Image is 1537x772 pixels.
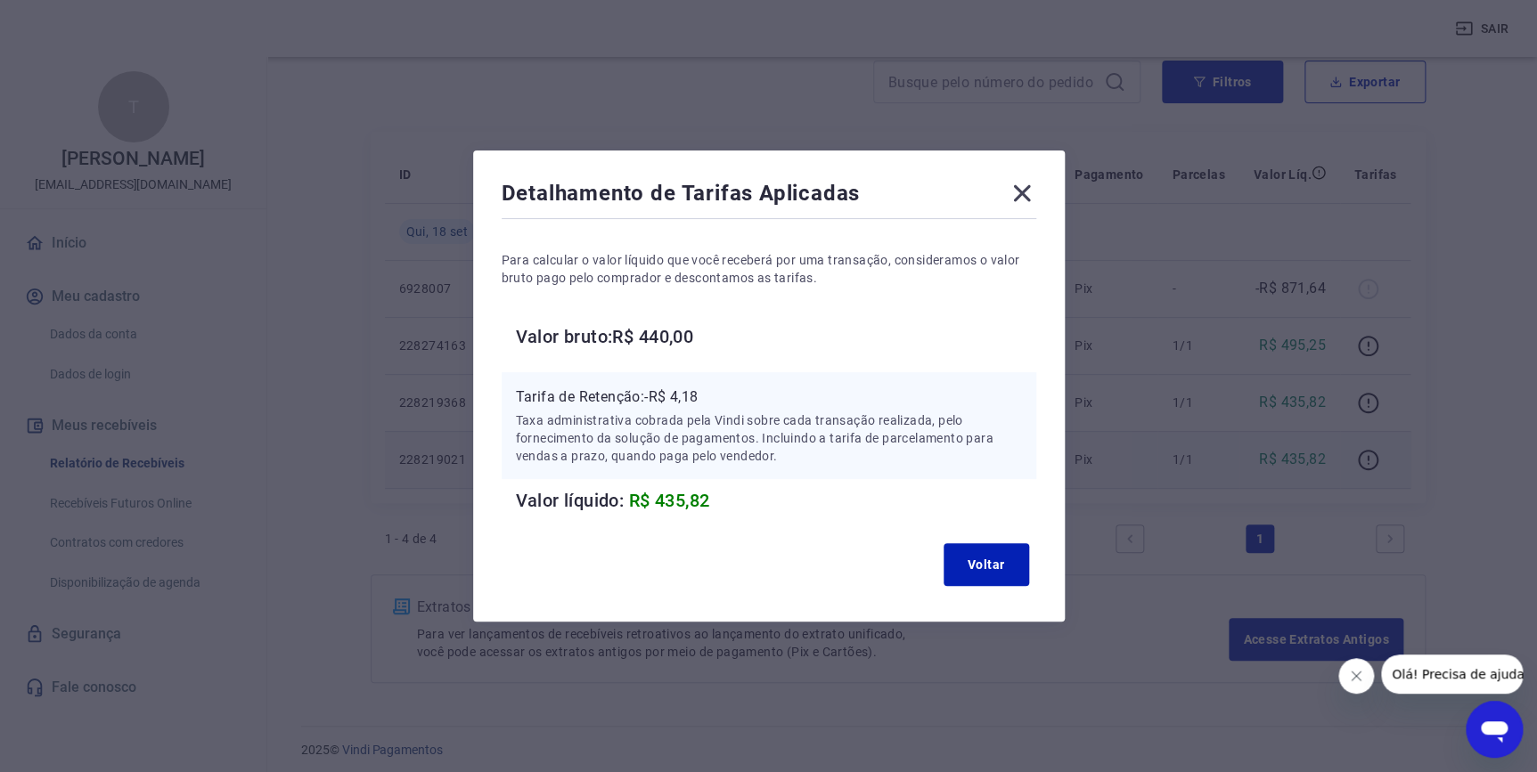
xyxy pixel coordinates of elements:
div: Detalhamento de Tarifas Aplicadas [502,179,1036,215]
span: Olá! Precisa de ajuda? [11,12,150,27]
p: Para calcular o valor líquido que você receberá por uma transação, consideramos o valor bruto pag... [502,251,1036,287]
iframe: Fechar mensagem [1338,658,1374,694]
span: R$ 435,82 [629,490,710,511]
iframe: Mensagem da empresa [1381,654,1523,694]
h6: Valor líquido: [516,486,1036,515]
button: Voltar [944,543,1029,586]
h6: Valor bruto: R$ 440,00 [516,322,1036,351]
p: Tarifa de Retenção: -R$ 4,18 [516,386,1022,408]
p: Taxa administrativa cobrada pela Vindi sobre cada transação realizada, pelo fornecimento da soluç... [516,411,1022,465]
iframe: Botão para abrir a janela de mensagens [1466,701,1523,758]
